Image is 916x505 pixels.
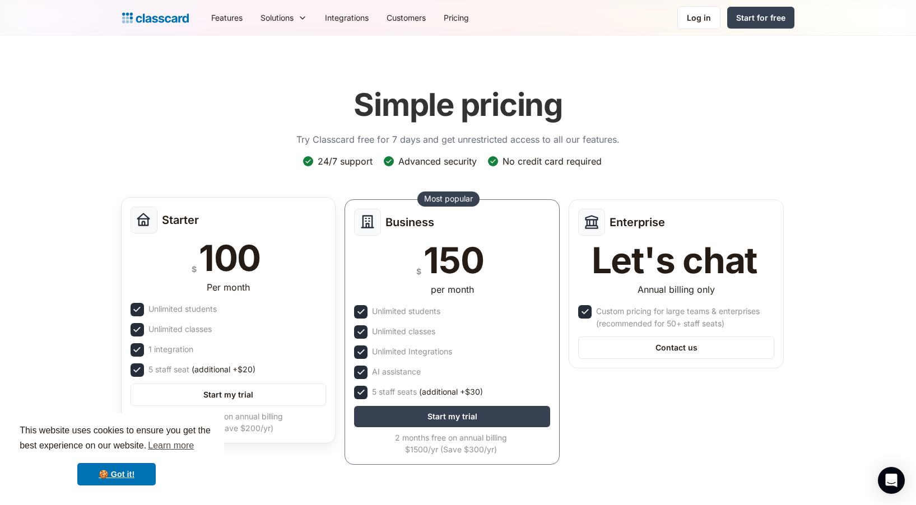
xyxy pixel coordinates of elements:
[596,305,772,330] div: Custom pricing for large teams & enterprises (recommended for 50+ staff seats)
[419,386,483,398] span: (additional +$30)
[316,5,378,30] a: Integrations
[372,325,435,338] div: Unlimited classes
[385,216,434,229] h2: Business
[372,305,440,317] div: Unlimited students
[687,12,711,24] div: Log in
[207,280,250,294] div: Per month
[261,12,294,24] div: Solutions
[424,242,483,278] div: 150
[9,413,224,496] div: cookieconsent
[372,345,452,358] div: Unlimited Integrations
[354,432,548,455] div: 2 months free on annual billing $1500/yr (Save $300/yr)
[296,133,620,146] p: Try Classcard free for 7 days and get unrestricted access to all our features.
[677,6,720,29] a: Log in
[354,406,550,427] a: Start my trial
[372,386,483,398] div: 5 staff seats
[424,193,473,204] div: Most popular
[192,262,197,276] div: $
[610,216,665,229] h2: Enterprise
[372,366,421,378] div: AI assistance
[131,384,327,406] a: Start my trial
[638,283,715,296] div: Annual billing only
[435,5,478,30] a: Pricing
[192,363,255,376] span: (additional +$20)
[202,5,252,30] a: Features
[252,5,316,30] div: Solutions
[354,86,562,124] h1: Simple pricing
[148,323,212,335] div: Unlimited classes
[578,336,774,359] a: Contact us
[77,463,156,485] a: dismiss cookie message
[503,155,602,167] div: No credit card required
[736,12,785,24] div: Start for free
[146,437,196,454] a: learn more about cookies
[727,7,794,29] a: Start for free
[398,155,477,167] div: Advanced security
[592,242,757,278] div: Let's chat
[199,240,261,276] div: 100
[378,5,435,30] a: Customers
[148,343,193,356] div: 1 integration
[431,283,474,296] div: per month
[20,424,213,454] span: This website uses cookies to ensure you get the best experience on our website.
[416,264,421,278] div: $
[122,10,189,26] a: home
[148,363,255,376] div: 5 staff seat
[162,213,199,227] h2: Starter
[148,303,217,315] div: Unlimited students
[318,155,373,167] div: 24/7 support
[878,467,905,494] div: Open Intercom Messenger
[131,410,324,434] div: 2 months free on annual billing $1000/yr (Save $200/yr)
